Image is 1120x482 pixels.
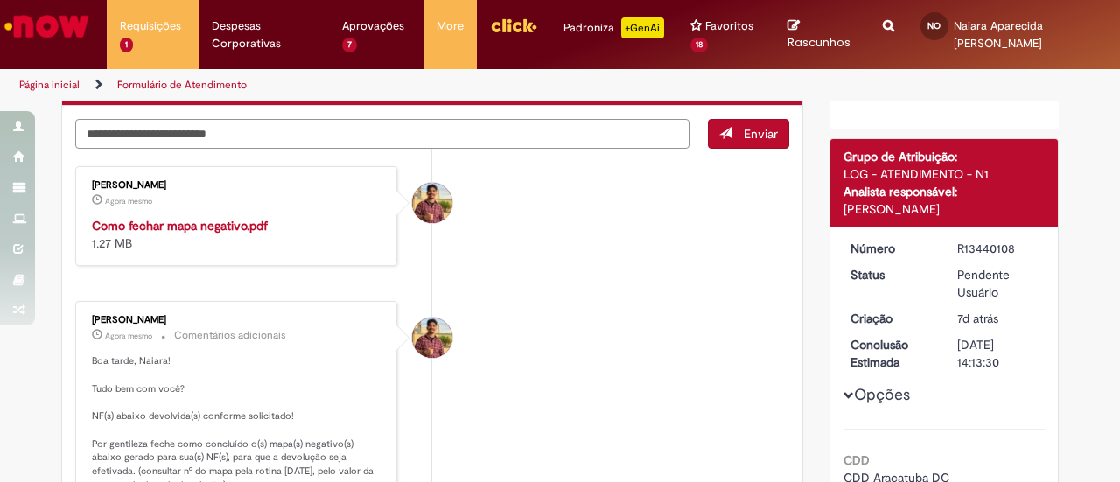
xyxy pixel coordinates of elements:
[174,328,286,343] small: Comentários adicionais
[957,336,1039,371] div: [DATE] 14:13:30
[13,69,733,101] ul: Trilhas de página
[92,218,268,234] a: Como fechar mapa negativo.pdf
[412,318,452,358] div: Vitor Jeremias Da Silva
[342,38,357,52] span: 7
[843,452,870,468] b: CDD
[787,34,850,51] span: Rascunhos
[92,217,383,252] div: 1.27 MB
[342,17,404,35] span: Aprovações
[563,17,664,38] div: Padroniza
[843,183,1046,200] div: Analista responsável:
[954,18,1043,51] span: Naiara Aparecida [PERSON_NAME]
[837,336,945,371] dt: Conclusão Estimada
[744,126,778,142] span: Enviar
[957,311,998,326] span: 7d atrás
[708,119,789,149] button: Enviar
[437,17,464,35] span: More
[105,196,152,206] span: Agora mesmo
[105,196,152,206] time: 28/08/2025 16:44:37
[412,183,452,223] div: Vitor Jeremias Da Silva
[957,266,1039,301] div: Pendente Usuário
[105,331,152,341] time: 28/08/2025 16:44:24
[19,78,80,92] a: Página inicial
[957,310,1039,327] div: 22/08/2025 14:21:30
[705,17,753,35] span: Favoritos
[957,311,998,326] time: 22/08/2025 14:21:30
[843,200,1046,218] div: [PERSON_NAME]
[75,119,689,148] textarea: Digite sua mensagem aqui...
[837,240,945,257] dt: Número
[621,17,664,38] p: +GenAi
[92,180,383,191] div: [PERSON_NAME]
[120,17,181,35] span: Requisições
[120,38,133,52] span: 1
[212,17,316,52] span: Despesas Corporativas
[927,20,941,31] span: NO
[690,38,708,52] span: 18
[2,9,92,44] img: ServiceNow
[837,266,945,283] dt: Status
[843,165,1046,183] div: LOG - ATENDIMENTO - N1
[105,331,152,341] span: Agora mesmo
[787,18,857,51] a: Rascunhos
[957,240,1039,257] div: R13440108
[843,148,1046,165] div: Grupo de Atribuição:
[837,310,945,327] dt: Criação
[92,315,383,325] div: [PERSON_NAME]
[490,12,537,38] img: click_logo_yellow_360x200.png
[117,78,247,92] a: Formulário de Atendimento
